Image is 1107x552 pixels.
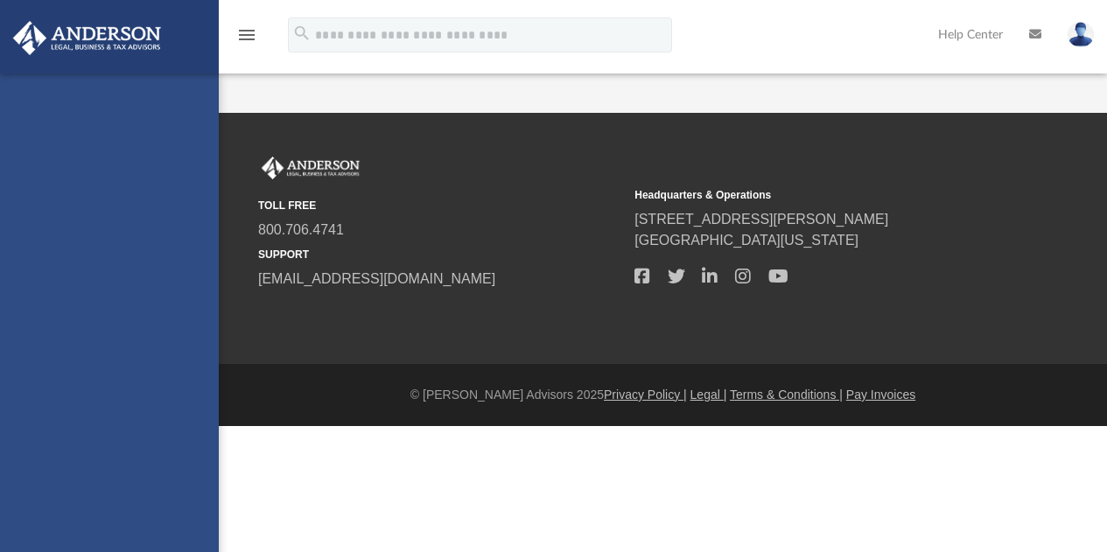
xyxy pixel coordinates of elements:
a: Terms & Conditions | [730,388,843,402]
i: menu [236,24,257,45]
i: search [292,24,312,43]
a: Privacy Policy | [604,388,687,402]
a: [GEOGRAPHIC_DATA][US_STATE] [634,233,858,248]
small: SUPPORT [258,247,622,262]
a: Legal | [690,388,727,402]
a: [STREET_ADDRESS][PERSON_NAME] [634,212,888,227]
img: Anderson Advisors Platinum Portal [258,157,363,179]
div: © [PERSON_NAME] Advisors 2025 [219,386,1107,404]
a: Pay Invoices [846,388,915,402]
a: [EMAIL_ADDRESS][DOMAIN_NAME] [258,271,495,286]
small: Headquarters & Operations [634,187,998,203]
a: menu [236,33,257,45]
small: TOLL FREE [258,198,622,213]
a: 800.706.4741 [258,222,344,237]
img: Anderson Advisors Platinum Portal [8,21,166,55]
img: User Pic [1068,22,1094,47]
